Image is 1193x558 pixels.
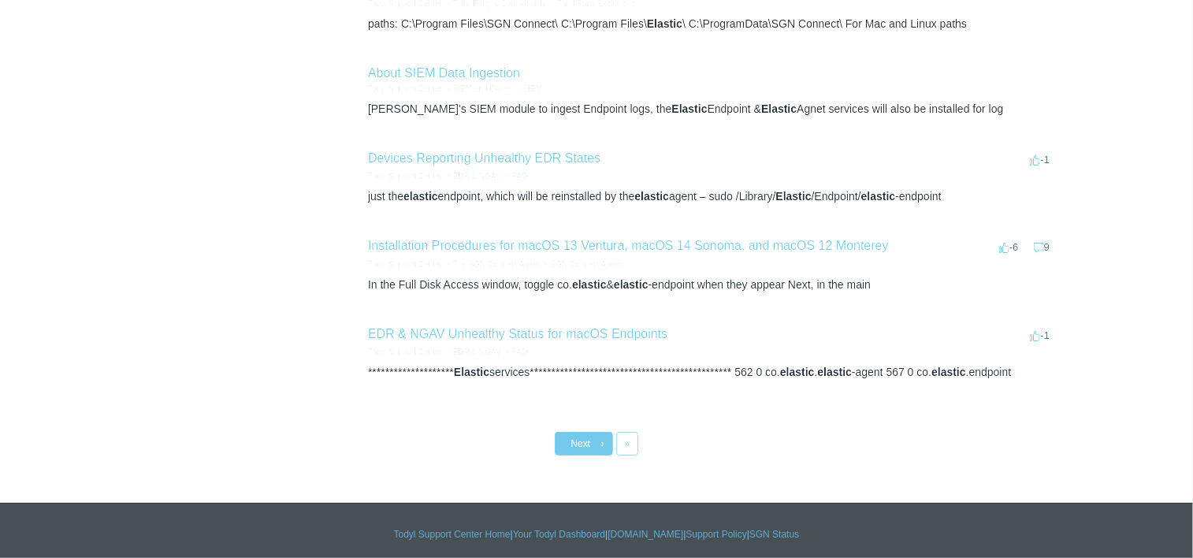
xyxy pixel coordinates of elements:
[931,366,966,378] em: elastic
[1030,329,1050,341] span: -1
[139,527,1054,541] div: | | | |
[368,259,442,270] li: Todyl Support Center
[672,102,708,115] em: Elastic
[368,239,889,252] a: Installation Procedures for macOS 13 Ventura, macOS 14 Sonoma, and macOS 12 Monterey
[501,346,528,358] li: FAQ
[818,366,853,378] em: elastic
[368,66,520,80] a: About SIEM Data Ingestion
[1030,154,1050,166] span: -1
[555,432,613,456] a: Next
[635,190,670,203] em: elastic
[453,260,540,269] a: The SGN Connect Agent
[394,527,511,541] a: Todyl Support Center Home
[513,527,605,541] a: Your Todyl Dashboard
[368,260,442,269] a: Todyl Support Center
[453,84,512,93] a: SIEM and Cases
[368,84,442,93] a: Todyl Support Center
[761,102,797,115] em: Elastic
[368,188,1054,205] div: just the endpoint, which will be reinstalled by the agent – sudo /Library/ /Endpoint/ -endpoint
[368,277,1054,293] div: In the Full Disk Access window, toggle co. & -endpoint when they appear Next, in the main
[442,83,512,95] li: SIEM and Cases
[780,366,815,378] em: elastic
[614,278,649,291] em: elastic
[442,170,501,182] li: EDR & NGAV
[368,101,1054,117] div: [PERSON_NAME]'s SIEM module to ingest Endpoint logs, the Endpoint & Agnet services will also be i...
[540,259,622,270] li: SGN Connect Agent
[551,260,622,269] a: SGN Connect Agent
[861,190,896,203] em: elastic
[512,348,528,356] a: FAQ
[403,190,438,203] em: elastic
[501,170,528,182] li: FAQ
[368,151,600,165] a: Devices Reporting Unhealthy EDR States
[601,438,604,449] span: ›
[625,438,630,449] span: »
[523,84,542,93] a: SIEM
[368,16,1054,32] div: paths: C:\Program Files\SGN Connect\ C:\Program Files\ \ C:\ProgramData\SGN Connect\ For Mac and ...
[442,346,501,358] li: EDR & NGAV
[512,83,542,95] li: SIEM
[749,527,799,541] a: SGN Status
[368,348,442,356] a: Todyl Support Center
[453,348,501,356] a: EDR & NGAV
[572,278,607,291] em: elastic
[776,190,812,203] em: Elastic
[454,366,489,378] em: Elastic
[368,327,667,340] a: EDR & NGAV Unhealthy Status for macOS Endpoints
[571,438,591,449] span: Next
[999,241,1019,253] span: -6
[442,259,540,270] li: The SGN Connect Agent
[368,172,442,180] a: Todyl Support Center
[368,170,442,182] li: Todyl Support Center
[453,172,501,180] a: EDR & NGAV
[647,17,682,30] em: Elastic
[686,527,747,541] a: Support Policy
[368,83,442,95] li: Todyl Support Center
[1034,241,1050,253] span: 9
[608,527,683,541] a: [DOMAIN_NAME]
[512,172,528,180] a: FAQ
[368,346,442,358] li: Todyl Support Center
